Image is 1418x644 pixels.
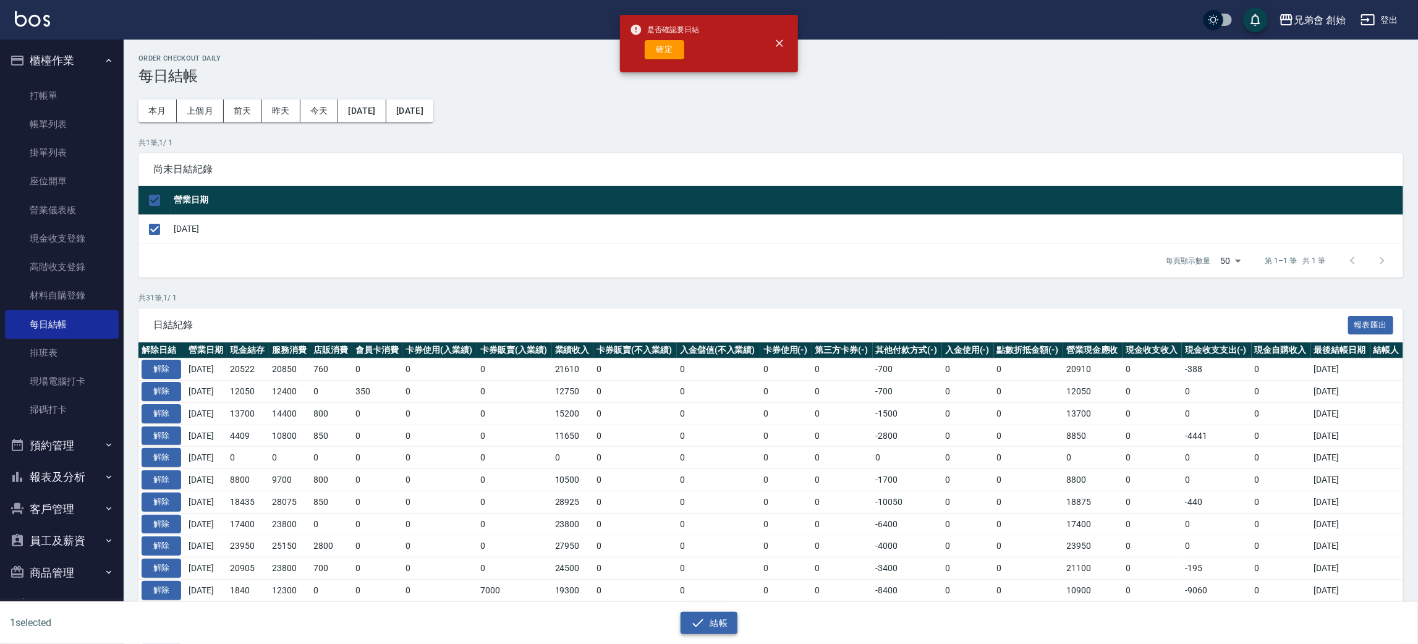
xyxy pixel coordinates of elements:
[812,402,873,425] td: 0
[677,535,760,557] td: 0
[262,100,300,122] button: 昨天
[1311,513,1370,535] td: [DATE]
[185,381,227,403] td: [DATE]
[352,402,403,425] td: 0
[873,557,942,580] td: -3400
[1063,402,1123,425] td: 13700
[477,358,552,381] td: 0
[171,186,1403,215] th: 營業日期
[994,491,1063,513] td: 0
[142,448,181,467] button: 解除
[5,396,119,424] a: 掃碼打卡
[942,402,994,425] td: 0
[269,342,310,358] th: 服務消費
[1265,255,1325,266] p: 第 1–1 筆 共 1 筆
[942,469,994,491] td: 0
[142,536,181,556] button: 解除
[593,535,677,557] td: 0
[403,402,478,425] td: 0
[552,579,593,601] td: 19300
[1252,381,1311,403] td: 0
[310,491,352,513] td: 850
[812,425,873,447] td: 0
[1294,12,1346,28] div: 兄弟會 創始
[552,402,593,425] td: 15200
[760,579,812,601] td: 0
[403,381,478,403] td: 0
[1182,381,1251,403] td: 0
[185,358,227,381] td: [DATE]
[812,358,873,381] td: 0
[1252,358,1311,381] td: 0
[812,381,873,403] td: 0
[593,513,677,535] td: 0
[1123,402,1182,425] td: 0
[310,358,352,381] td: 760
[310,447,352,469] td: 0
[138,54,1403,62] h2: Order checkout daily
[142,559,181,578] button: 解除
[593,447,677,469] td: 0
[477,579,552,601] td: 7000
[352,469,403,491] td: 0
[1063,491,1123,513] td: 18875
[994,425,1063,447] td: 0
[994,447,1063,469] td: 0
[1123,381,1182,403] td: 0
[1123,469,1182,491] td: 0
[994,402,1063,425] td: 0
[310,381,352,403] td: 0
[1252,535,1311,557] td: 0
[138,342,185,358] th: 解除日結
[5,110,119,138] a: 帳單列表
[5,281,119,310] a: 材料自購登錄
[5,557,119,589] button: 商品管理
[1311,491,1370,513] td: [DATE]
[812,342,873,358] th: 第三方卡券(-)
[812,491,873,513] td: 0
[1123,358,1182,381] td: 0
[403,425,478,447] td: 0
[185,402,227,425] td: [DATE]
[942,425,994,447] td: 0
[352,513,403,535] td: 0
[1182,342,1251,358] th: 現金收支支出(-)
[310,557,352,580] td: 700
[477,491,552,513] td: 0
[552,447,593,469] td: 0
[5,44,119,77] button: 櫃檯作業
[227,358,268,381] td: 20522
[5,224,119,253] a: 現金收支登錄
[760,469,812,491] td: 0
[760,491,812,513] td: 0
[269,447,310,469] td: 0
[352,425,403,447] td: 0
[1252,469,1311,491] td: 0
[593,579,677,601] td: 0
[352,447,403,469] td: 0
[873,535,942,557] td: -4000
[873,579,942,601] td: -8400
[942,513,994,535] td: 0
[593,381,677,403] td: 0
[942,447,994,469] td: 0
[477,469,552,491] td: 0
[1063,535,1123,557] td: 23950
[1063,469,1123,491] td: 8800
[227,402,268,425] td: 13700
[1123,425,1182,447] td: 0
[942,491,994,513] td: 0
[994,342,1063,358] th: 點數折抵金額(-)
[873,491,942,513] td: -10050
[5,367,119,396] a: 現場電腦打卡
[5,82,119,110] a: 打帳單
[352,579,403,601] td: 0
[677,557,760,580] td: 0
[227,535,268,557] td: 23950
[227,557,268,580] td: 20905
[153,163,1388,176] span: 尚未日結紀錄
[760,513,812,535] td: 0
[552,535,593,557] td: 27950
[403,469,478,491] td: 0
[1123,491,1182,513] td: 0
